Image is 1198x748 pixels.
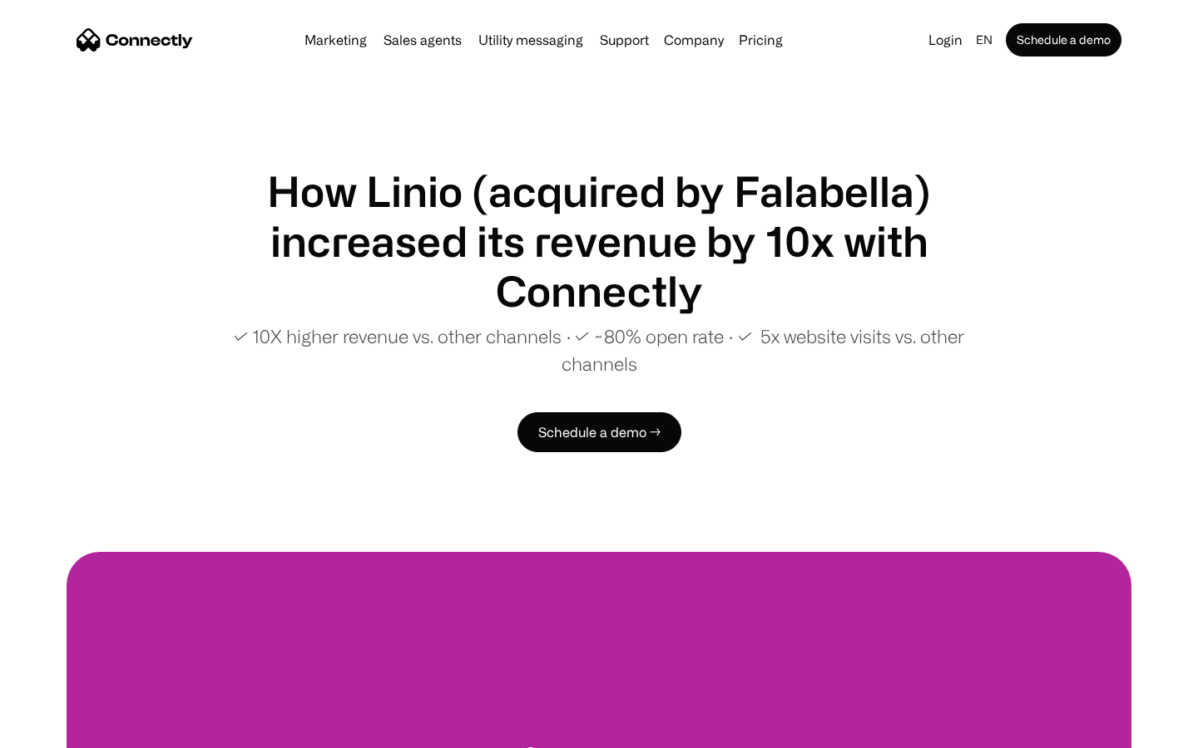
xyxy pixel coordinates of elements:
[922,28,969,52] a: Login
[472,33,590,47] a: Utility messaging
[377,33,468,47] a: Sales agents
[200,322,998,377] p: ✓ 10X higher revenue vs. other channels ∙ ✓ ~80% open rate ∙ ✓ 5x website visits vs. other channels
[298,33,374,47] a: Marketing
[33,719,100,742] ul: Language list
[732,33,790,47] a: Pricing
[200,166,998,316] h1: How Linio (acquired by Falabella) increased its revenue by 10x with Connectly
[1006,23,1121,57] a: Schedule a demo
[77,27,193,52] a: home
[976,28,993,52] div: en
[593,33,656,47] a: Support
[517,412,681,452] a: Schedule a demo →
[969,28,1002,52] div: en
[659,28,729,52] div: Company
[17,717,100,742] aside: Language selected: English
[664,28,724,52] div: Company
